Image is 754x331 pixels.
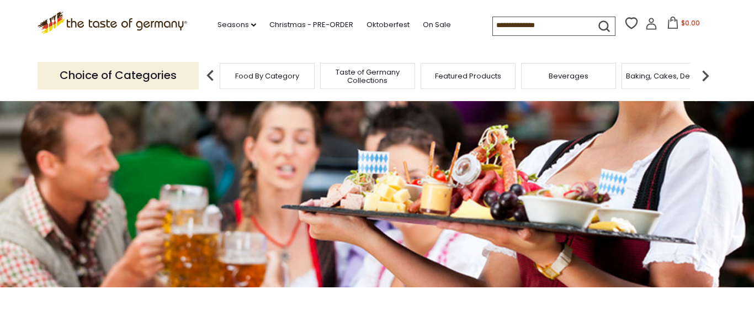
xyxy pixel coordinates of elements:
[435,72,501,80] a: Featured Products
[269,19,353,31] a: Christmas - PRE-ORDER
[199,65,221,87] img: previous arrow
[681,18,700,28] span: $0.00
[423,19,451,31] a: On Sale
[694,65,716,87] img: next arrow
[217,19,256,31] a: Seasons
[367,19,410,31] a: Oktoberfest
[323,68,412,85] a: Taste of Germany Collections
[38,62,199,89] p: Choice of Categories
[660,17,707,33] button: $0.00
[626,72,711,80] a: Baking, Cakes, Desserts
[235,72,299,80] a: Food By Category
[549,72,588,80] a: Beverages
